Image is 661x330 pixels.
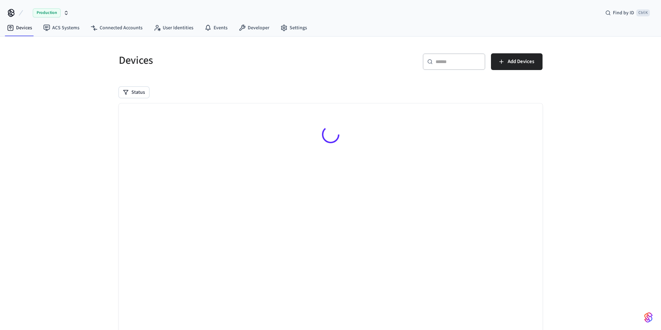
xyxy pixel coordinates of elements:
[636,9,650,16] span: Ctrl K
[644,312,653,323] img: SeamLogoGradient.69752ec5.svg
[600,7,655,19] div: Find by IDCtrl K
[508,57,534,66] span: Add Devices
[1,22,38,34] a: Devices
[275,22,313,34] a: Settings
[199,22,233,34] a: Events
[38,22,85,34] a: ACS Systems
[33,8,61,17] span: Production
[233,22,275,34] a: Developer
[85,22,148,34] a: Connected Accounts
[148,22,199,34] a: User Identities
[119,87,149,98] button: Status
[491,53,543,70] button: Add Devices
[613,9,634,16] span: Find by ID
[119,53,326,68] h5: Devices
